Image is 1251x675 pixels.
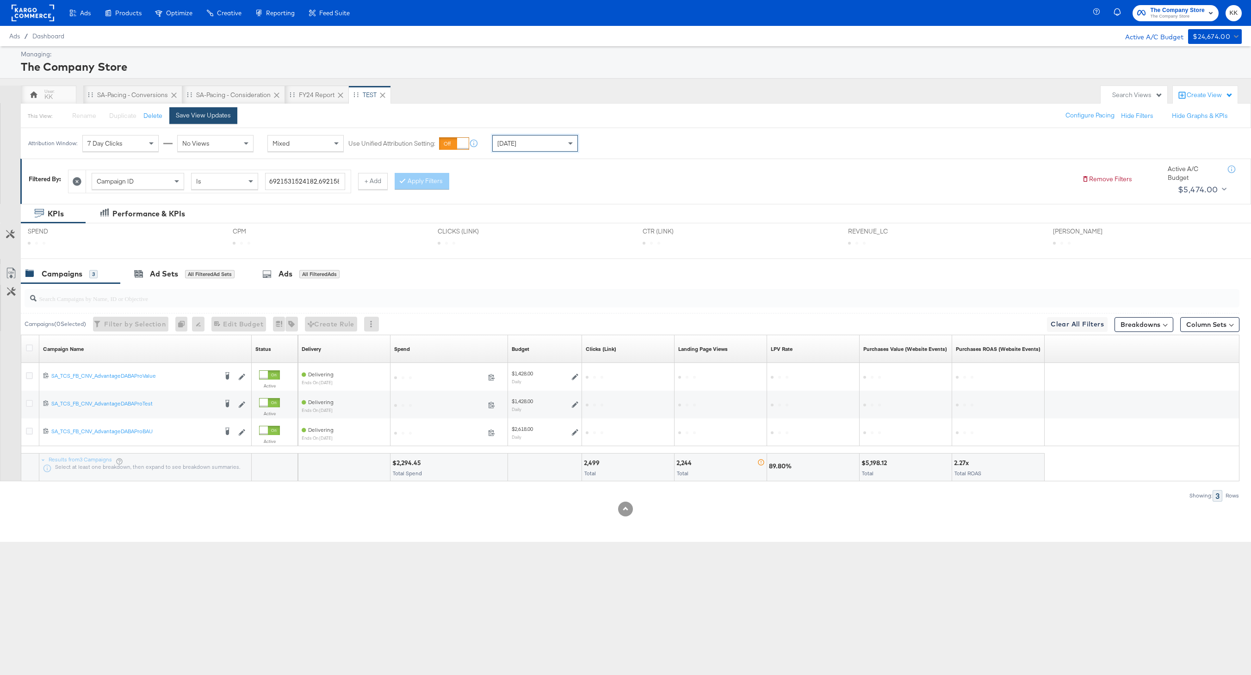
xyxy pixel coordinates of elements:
[25,320,86,328] div: Campaigns ( 0 Selected)
[272,139,290,147] span: Mixed
[88,92,93,97] div: Drag to reorder tab
[51,400,217,407] div: SA_TCS_FB_CNV_AdvantageDABAProTest
[954,459,972,467] div: 2.27x
[299,91,334,99] div: FY24 Report
[259,383,280,389] label: Active
[28,140,78,147] div: Attribution Window:
[1053,227,1122,236] span: [PERSON_NAME]
[956,345,1040,353] a: The total value of the purchase actions divided by spend tracked by your Custom Audience pixel on...
[80,9,91,17] span: Ads
[259,438,280,444] label: Active
[97,91,168,99] div: SA-Pacing - Conversions
[348,139,435,148] label: Use Unified Attribution Setting:
[175,317,192,331] div: 0
[196,177,201,185] span: Is
[290,92,295,97] div: Drag to reorder tab
[185,270,235,278] div: All Filtered Ad Sets
[1115,29,1183,43] div: Active A/C Budget
[217,9,242,17] span: Creative
[512,398,533,405] div: $1,428.00
[51,428,217,435] div: SA_TCS_FB_CNV_AdvantageDABAProBAU
[363,91,377,99] div: TEST
[584,459,602,467] div: 2,499
[115,9,142,17] span: Products
[308,371,334,378] span: Delivering
[265,173,345,190] input: Enter a search term
[48,209,64,219] div: KPIs
[1193,31,1230,43] div: $24,674.00
[89,270,98,278] div: 3
[166,9,192,17] span: Optimize
[1172,111,1228,120] button: Hide Graphs & KPIs
[392,459,424,467] div: $2,294.45
[302,436,334,441] sub: ends on [DATE]
[1150,6,1205,15] span: The Company Store
[42,269,82,279] div: Campaigns
[512,425,533,433] div: $2,618.00
[1180,317,1239,332] button: Column Sets
[771,345,793,353] div: LPV Rate
[584,470,596,477] span: Total
[279,269,292,279] div: Ads
[512,345,529,353] a: The maximum amount you're willing to spend on your ads, on average each day or over the lifetime ...
[319,9,350,17] span: Feed Suite
[21,50,1239,59] div: Managing:
[21,59,1239,74] div: The Company Store
[176,111,231,120] div: Save View Updates
[586,345,616,353] a: The number of clicks on links appearing on your ad or Page that direct people to your sites off F...
[112,209,185,219] div: Performance & KPIs
[512,434,521,440] sub: Daily
[44,92,53,101] div: KK
[1150,13,1205,20] span: The Company Store
[1059,107,1121,124] button: Configure Pacing
[51,400,217,409] a: SA_TCS_FB_CNV_AdvantageDABAProTest
[394,345,410,353] div: Spend
[28,227,97,236] span: SPEND
[643,227,712,236] span: CTR (LINK)
[32,32,64,40] a: Dashboard
[497,139,516,147] span: [DATE]
[302,345,321,353] div: Delivery
[512,379,521,384] sub: Daily
[1174,182,1228,197] button: $5,474.00
[1133,5,1219,21] button: The Company StoreThe Company Store
[438,227,507,236] span: CLICKS (LINK)
[233,227,302,236] span: CPM
[848,227,917,236] span: REVENUE_LC
[863,345,947,353] div: Purchases Value (Website Events)
[677,470,688,477] span: Total
[43,345,84,353] div: Campaign Name
[1225,492,1239,499] div: Rows
[1178,183,1218,196] div: $5,474.00
[28,112,52,120] div: This View:
[109,111,136,120] span: Duplicate
[1229,8,1238,18] span: KK
[1121,111,1153,120] button: Hide Filters
[196,91,271,99] div: SA-Pacing - Consideration
[182,139,210,147] span: No Views
[358,173,388,190] button: + Add
[150,269,178,279] div: Ad Sets
[771,345,793,353] a: LPV Rate.
[676,459,694,467] div: 2,244
[51,372,217,380] div: SA_TCS_FB_CNV_AdvantageDABAProValue
[393,470,422,477] span: Total Spend
[678,345,728,353] div: Landing Page Views
[512,345,529,353] div: Budget
[29,175,61,184] div: Filtered By:
[37,286,1125,304] input: Search Campaigns by Name, ID or Objective
[169,107,237,124] button: Save View Updates
[302,380,334,385] sub: ends on [DATE]
[87,139,123,147] span: 7 Day Clicks
[678,345,728,353] a: The number of landing page views.
[302,345,321,353] a: Reflects the ability of your Ad Campaign to achieve delivery based on ad states, schedule and bud...
[861,459,890,467] div: $5,198.12
[1188,29,1242,44] button: $24,674.00
[308,426,334,433] span: Delivering
[769,462,794,471] div: 89.80%
[954,470,981,477] span: Total ROAS
[43,345,84,353] a: Your campaign name.
[1047,317,1108,332] button: Clear All Filters
[20,32,32,40] span: /
[1226,5,1242,21] button: KK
